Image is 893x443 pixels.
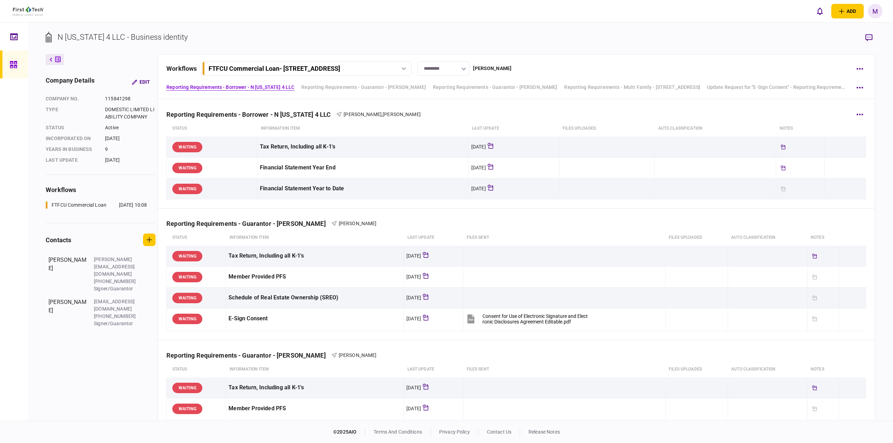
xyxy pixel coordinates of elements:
[564,84,700,91] a: Reporting Requirements - Multi Family - [STREET_ADDRESS]
[105,106,156,121] div: DOMESTIC LIMITED LIABILITY COMPANY
[473,65,511,72] div: [PERSON_NAME]
[810,273,819,282] div: Updated document requested
[94,298,139,313] div: [EMAIL_ADDRESS][DOMAIN_NAME]
[105,146,156,153] div: 9
[807,361,839,377] th: notes
[105,124,156,131] div: Active
[172,404,202,414] div: WAITING
[807,230,839,246] th: notes
[126,76,156,88] button: Edit
[439,429,470,435] a: privacy policy
[94,320,139,327] div: Signer/Guarantor
[468,121,559,137] th: last update
[228,248,401,264] div: Tax Return, Including all K-1's
[463,361,666,377] th: files sent
[166,111,336,118] div: Reporting Requirements - Borrower - N [US_STATE] 4 LLC
[466,311,588,327] button: Consent for Use of Electronic Signature and Electronic Disclosures Agreement Editable.pdf
[779,163,788,173] div: Tickler available
[46,135,98,142] div: incorporated on
[301,84,426,91] a: Reporting Requirements - Guarantor - [PERSON_NAME]
[344,112,382,117] span: [PERSON_NAME]
[46,201,147,209] a: FTFCU Commercial Loan[DATE] 10:08
[260,160,466,176] div: Financial Statement Year End
[868,4,883,18] button: M
[559,121,655,137] th: Files uploaded
[94,285,139,292] div: Signer/Guarantor
[406,273,421,280] div: [DATE]
[482,313,588,324] div: Consent for Use of Electronic Signature and Electronic Disclosures Agreement Editable.pdf
[406,315,421,322] div: [DATE]
[433,84,557,91] a: Reporting Requirements - Guarantor - [PERSON_NAME]
[166,84,294,91] a: Reporting Requirements - Borrower - N [US_STATE] 4 LLC
[46,76,95,88] div: company details
[812,4,827,18] button: open notifications list
[94,313,139,320] div: [PHONE_NUMBER]
[228,380,401,396] div: Tax Return, Including all K-1's
[665,361,728,377] th: Files uploaded
[779,184,788,193] div: Updated document requested
[46,95,98,102] div: company no.
[209,65,340,72] div: FTFCU Commercial Loan - [STREET_ADDRESS]
[406,405,421,412] div: [DATE]
[463,230,666,246] th: files sent
[528,429,560,435] a: release notes
[728,361,807,377] th: auto classification
[333,428,365,436] div: © 2025 AIO
[374,429,422,435] a: terms and conditions
[406,294,421,301] div: [DATE]
[257,121,469,137] th: Information item
[383,112,421,117] span: [PERSON_NAME]
[167,121,257,137] th: status
[228,290,401,306] div: Schedule of Real Estate Ownership (SREO)
[831,4,864,18] button: open adding identity options
[46,106,98,121] div: Type
[46,156,98,164] div: last update
[46,235,71,245] div: contacts
[172,142,202,152] div: WAITING
[13,7,44,16] img: client company logo
[810,383,819,392] div: Tickler available
[655,121,776,137] th: auto classification
[166,64,197,73] div: workflows
[48,298,87,327] div: [PERSON_NAME]
[779,143,788,152] div: Tickler available
[94,278,139,285] div: [PHONE_NUMBER]
[172,383,202,393] div: WAITING
[105,95,156,102] div: 115841298
[228,311,401,327] div: E-Sign Consent
[172,251,202,261] div: WAITING
[202,61,412,76] button: FTFCU Commercial Loan- [STREET_ADDRESS]
[707,84,847,91] a: Update Request for "E-Sign Consent" - Reporting Requirements - Guarantor [PERSON_NAME]
[260,181,466,197] div: Financial Statement Year to Date
[52,201,106,209] div: FTFCU Commercial Loan
[810,404,819,413] div: Updated document requested
[48,256,87,292] div: [PERSON_NAME]
[339,352,377,358] span: [PERSON_NAME]
[166,352,331,359] div: Reporting Requirements - Guarantor - [PERSON_NAME]
[46,146,98,153] div: years in business
[665,230,728,246] th: Files uploaded
[166,220,331,227] div: Reporting Requirements - Guarantor - [PERSON_NAME]
[406,384,421,391] div: [DATE]
[119,201,147,209] div: [DATE] 10:08
[404,230,463,246] th: last update
[46,124,98,131] div: status
[339,221,377,226] span: [PERSON_NAME]
[46,185,156,194] div: workflows
[810,314,819,323] div: Updated document requested
[471,164,486,171] div: [DATE]
[172,293,202,303] div: WAITING
[260,139,466,155] div: Tax Return, Including all K-1's
[382,112,383,117] span: ,
[471,143,486,150] div: [DATE]
[172,314,202,324] div: WAITING
[167,361,226,377] th: status
[404,361,463,377] th: last update
[810,252,819,261] div: Tickler available
[810,293,819,303] div: Updated document requested
[406,252,421,259] div: [DATE]
[172,272,202,282] div: WAITING
[228,401,401,417] div: Member Provided PFS
[105,135,156,142] div: [DATE]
